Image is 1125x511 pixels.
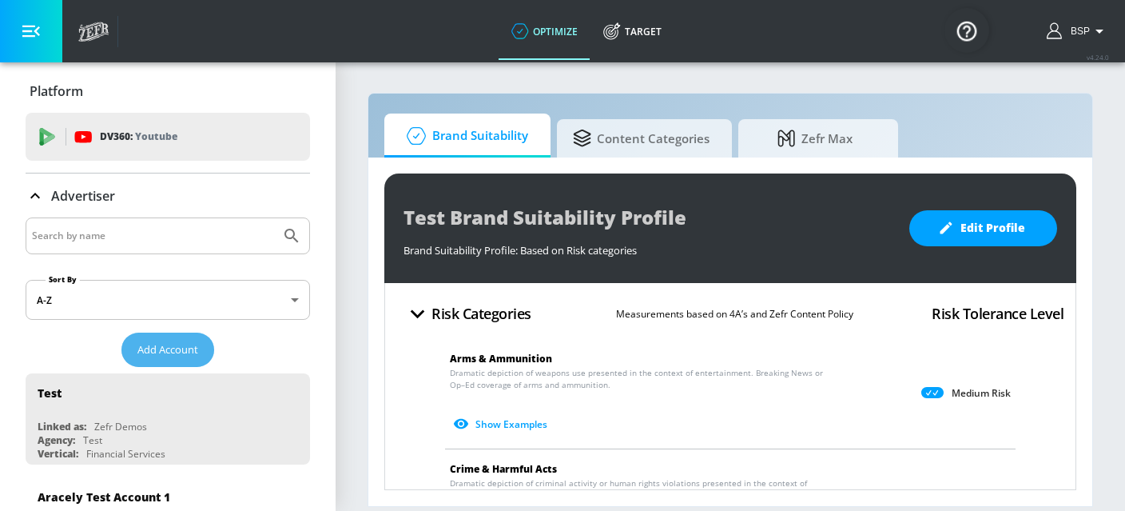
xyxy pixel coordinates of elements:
p: DV360: [100,128,177,146]
span: Dramatic depiction of criminal activity or human rights violations presented in the context of en... [450,477,825,501]
span: Add Account [137,341,198,359]
h4: Risk Tolerance Level [932,302,1063,325]
div: TestLinked as:Zefr DemosAgency:TestVertical:Financial Services [26,373,310,465]
button: Open Resource Center [944,8,989,53]
span: Brand Suitability [400,117,528,155]
button: Risk Categories [397,295,538,333]
p: Measurements based on 4A’s and Zefr Content Policy [616,305,853,322]
span: Zefr Max [754,119,876,158]
p: Advertiser [51,187,115,205]
div: A-Z [26,280,310,320]
span: Content Categories [573,119,710,158]
p: Medium Risk [952,387,1011,400]
div: DV360: Youtube [26,113,310,161]
button: Show Examples [450,411,554,437]
span: v 4.24.0 [1087,53,1109,62]
div: Zefr Demos [94,420,147,433]
span: Arms & Ammunition [450,352,552,365]
span: Dramatic depiction of weapons use presented in the context of entertainment. Breaking News or Op–... [450,367,825,391]
div: Financial Services [86,447,165,461]
h4: Risk Categories [431,302,531,325]
input: Search by name [32,226,274,246]
label: Sort By [46,274,80,285]
a: optimize [499,2,590,60]
button: Edit Profile [909,210,1057,246]
span: Crime & Harmful Acts [450,462,557,476]
div: Platform [26,69,310,114]
p: Youtube [135,128,177,145]
div: Linked as: [38,420,86,433]
div: Agency: [38,433,75,447]
div: Vertical: [38,447,78,461]
a: Target [590,2,674,60]
div: Test [83,433,102,447]
div: Test [38,385,62,401]
button: BSP [1047,22,1109,41]
div: Advertiser [26,174,310,218]
span: Edit Profile [941,218,1025,238]
p: Platform [30,82,83,100]
div: Brand Suitability Profile: Based on Risk categories [403,235,893,257]
button: Add Account [121,333,214,367]
div: Aracely Test Account 1 [38,489,170,505]
span: login as: bsp_linking@zefr.com [1064,26,1090,37]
